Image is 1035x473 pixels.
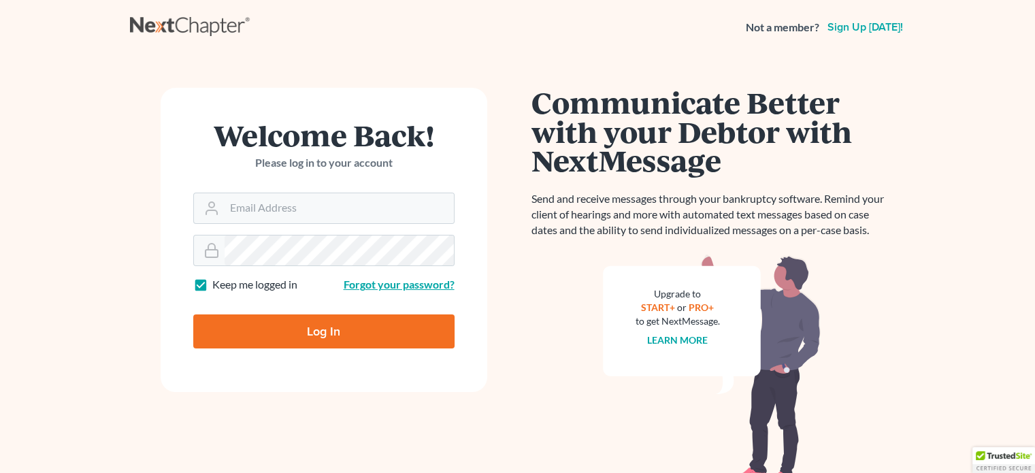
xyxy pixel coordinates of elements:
a: Learn more [647,334,708,346]
a: PRO+ [689,301,714,313]
span: or [677,301,687,313]
label: Keep me logged in [212,277,297,293]
div: Upgrade to [636,287,720,301]
div: to get NextMessage. [636,314,720,328]
h1: Welcome Back! [193,120,455,150]
p: Please log in to your account [193,155,455,171]
a: Forgot your password? [344,278,455,291]
input: Email Address [225,193,454,223]
p: Send and receive messages through your bankruptcy software. Remind your client of hearings and mo... [531,191,892,238]
a: Sign up [DATE]! [825,22,906,33]
strong: Not a member? [746,20,819,35]
div: TrustedSite Certified [972,447,1035,473]
input: Log In [193,314,455,348]
a: START+ [641,301,675,313]
h1: Communicate Better with your Debtor with NextMessage [531,88,892,175]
